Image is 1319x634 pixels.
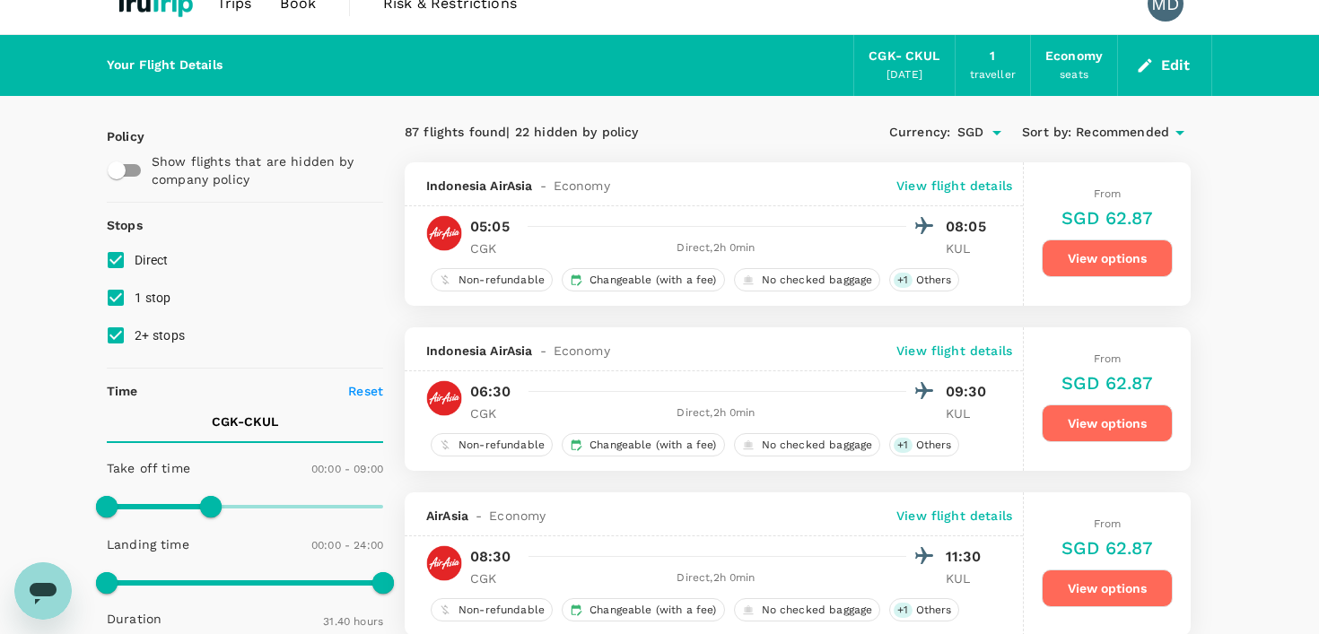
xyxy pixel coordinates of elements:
[1132,51,1197,80] button: Edit
[451,603,552,618] span: Non-refundable
[107,127,123,145] p: Policy
[526,239,906,257] div: Direct , 2h 0min
[431,433,553,456] div: Non-refundable
[489,507,546,525] span: Economy
[426,380,462,416] img: QZ
[451,438,552,453] span: Non-refundable
[970,66,1016,84] div: traveller
[562,268,724,291] div: Changeable (with a fee)
[107,610,162,628] p: Duration
[582,603,723,618] span: Changeable (with a fee)
[1022,123,1071,143] span: Sort by :
[896,177,1012,195] p: View flight details
[755,273,880,288] span: No checked baggage
[734,433,881,456] div: No checked baggage
[562,433,724,456] div: Changeable (with a fee)
[107,56,223,75] div: Your Flight Details
[1042,404,1173,442] button: View options
[909,603,959,618] span: Others
[348,382,383,400] p: Reset
[107,535,189,553] p: Landing time
[470,381,511,403] p: 06:30
[734,598,881,621] div: No checked baggage
[526,569,906,587] div: Direct , 2h 0min
[894,273,912,288] span: + 1
[470,546,511,568] p: 08:30
[431,598,553,621] div: Non-refundable
[946,239,991,257] p: KUL
[554,342,610,360] span: Economy
[426,545,462,581] img: AK
[946,569,991,587] p: KUL
[426,342,533,360] span: Indonesia AirAsia
[1060,66,1088,84] div: seats
[1042,569,1173,607] button: View options
[135,328,185,343] span: 2+ stops
[1042,239,1173,277] button: View options
[562,598,724,621] div: Changeable (with a fee)
[1094,517,1122,530] span: From
[426,507,468,525] span: AirAsia
[468,507,489,525] span: -
[889,598,959,621] div: +1Others
[1094,187,1122,200] span: From
[470,404,515,422] p: CGK
[946,216,991,238] p: 08:05
[1076,123,1169,143] span: Recommended
[582,273,723,288] span: Changeable (with a fee)
[323,615,383,628] span: 31.40 hours
[1061,204,1152,232] h6: SGD 62.87
[582,438,723,453] span: Changeable (with a fee)
[431,268,553,291] div: Non-refundable
[212,413,278,430] p: CGK - CKUL
[984,120,1009,145] button: Open
[734,268,881,291] div: No checked baggage
[533,177,554,195] span: -
[946,381,991,403] p: 09:30
[1061,534,1152,562] h6: SGD 62.87
[896,342,1012,360] p: View flight details
[1045,47,1103,66] div: Economy
[1094,352,1122,365] span: From
[426,177,533,195] span: Indonesia AirAsia
[1061,369,1152,397] h6: SGD 62.87
[107,218,143,232] strong: Stops
[526,404,906,422] div: Direct , 2h 0min
[889,433,959,456] div: +1Others
[755,438,880,453] span: No checked baggage
[894,603,912,618] span: + 1
[990,47,995,66] div: 1
[311,463,383,475] span: 00:00 - 09:00
[894,438,912,453] span: + 1
[887,66,922,84] div: [DATE]
[946,404,991,422] p: KUL
[135,291,171,305] span: 1 stop
[107,382,138,400] p: Time
[107,459,190,477] p: Take off time
[135,253,169,267] span: Direct
[755,603,880,618] span: No checked baggage
[152,152,371,188] p: Show flights that are hidden by company policy
[909,438,959,453] span: Others
[470,569,515,587] p: CGK
[451,273,552,288] span: Non-refundable
[311,539,383,551] span: 00:00 - 24:00
[470,216,510,238] p: 05:05
[869,47,939,66] div: CGK - CKUL
[946,546,991,568] p: 11:30
[533,342,554,360] span: -
[554,177,610,195] span: Economy
[405,123,798,143] div: 87 flights found | 22 hidden by policy
[896,507,1012,525] p: View flight details
[889,123,950,143] span: Currency :
[14,562,72,620] iframe: Button to launch messaging window
[889,268,959,291] div: +1Others
[909,273,959,288] span: Others
[426,215,462,251] img: QZ
[470,239,515,257] p: CGK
